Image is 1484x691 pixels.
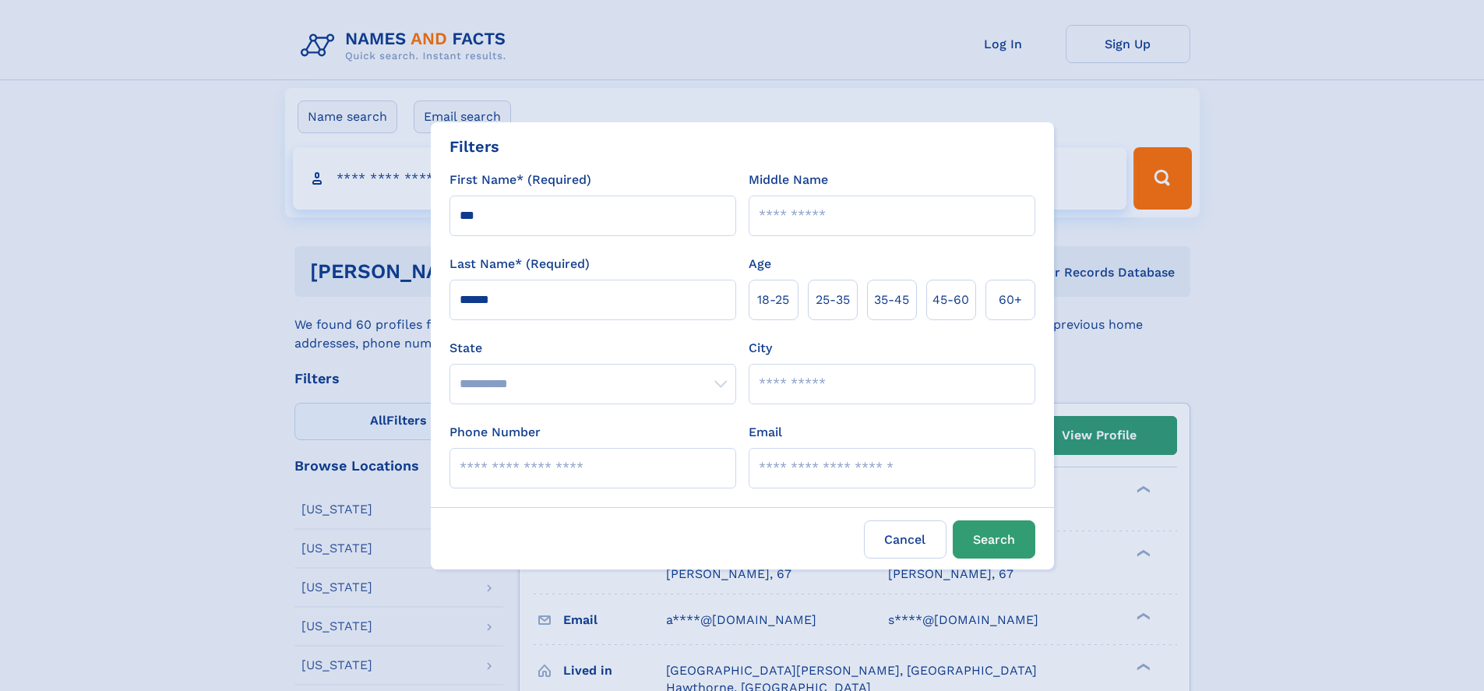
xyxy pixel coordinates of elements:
[449,339,736,358] label: State
[749,255,771,273] label: Age
[449,423,541,442] label: Phone Number
[749,423,782,442] label: Email
[449,135,499,158] div: Filters
[953,520,1035,559] button: Search
[749,171,828,189] label: Middle Name
[999,291,1022,309] span: 60+
[749,339,772,358] label: City
[449,255,590,273] label: Last Name* (Required)
[816,291,850,309] span: 25‑35
[932,291,969,309] span: 45‑60
[449,171,591,189] label: First Name* (Required)
[757,291,789,309] span: 18‑25
[864,520,946,559] label: Cancel
[874,291,909,309] span: 35‑45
